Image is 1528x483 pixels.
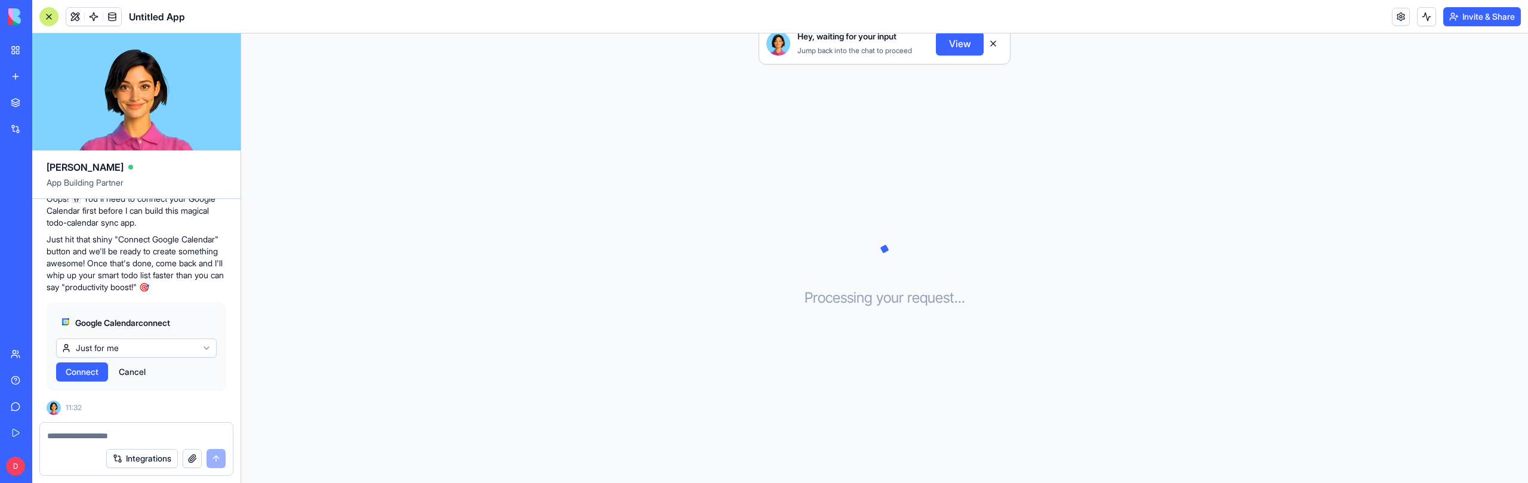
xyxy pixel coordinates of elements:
[8,8,82,25] img: logo
[962,288,965,307] span: .
[47,233,226,293] p: Just hit that shiny "Connect Google Calendar" button and we'll be ready to create something aweso...
[113,362,152,382] button: Cancel
[66,366,98,378] span: Connect
[56,362,108,382] button: Connect
[129,10,185,24] span: Untitled App
[954,288,958,307] span: .
[66,403,82,413] span: 11:32
[75,317,170,329] span: Google Calendar connect
[47,193,226,229] p: Oops! 📅 You'll need to connect your Google Calendar first before I can build this magical todo-ca...
[1443,7,1521,26] button: Invite & Share
[61,317,70,327] img: googlecalendar
[797,46,912,55] span: Jump back into the chat to proceed
[936,32,984,56] button: View
[47,177,226,198] span: App Building Partner
[766,32,790,56] img: Ella_00000_wcx2te.png
[47,160,124,174] span: [PERSON_NAME]
[805,288,965,307] h3: Processing your request
[106,449,178,468] button: Integrations
[797,30,897,42] span: Hey, waiting for your input
[958,288,962,307] span: .
[47,401,61,415] img: Ella_00000_wcx2te.png
[6,457,25,476] span: D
